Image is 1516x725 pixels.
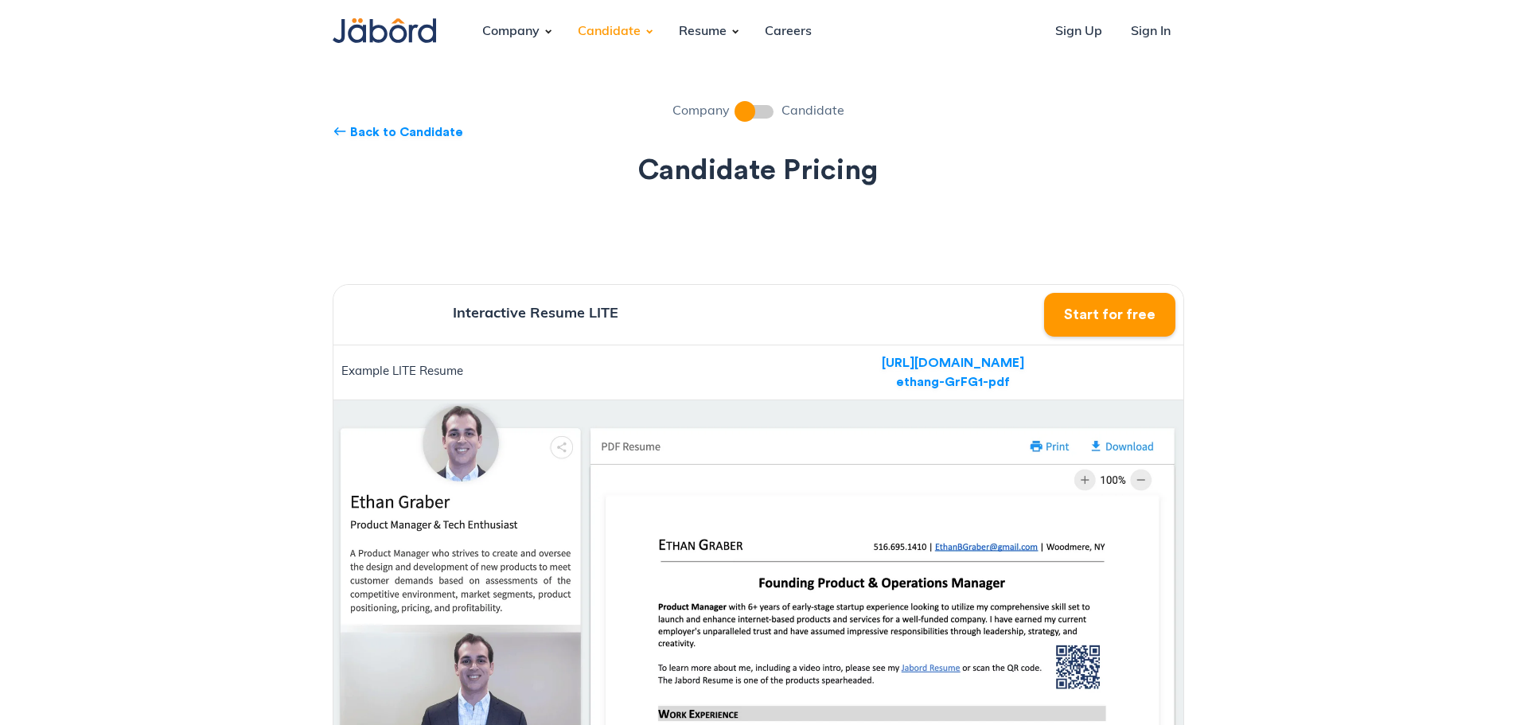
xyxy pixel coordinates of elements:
[341,364,719,382] h5: Example LITE Resume
[470,10,552,53] div: Company
[350,123,463,142] div: Back to Candidate
[1042,10,1115,53] a: Sign Up
[1118,10,1183,53] a: Sign In
[882,353,1024,392] div: [URL][DOMAIN_NAME] ethang-GrFG1-pdf
[882,353,1024,392] a: [URL][DOMAIN_NAME]ethang-GrFG1-pdf
[333,155,1184,187] h1: Candidate Pricing
[781,102,844,121] span: Candidate
[1044,293,1175,337] a: Start for free
[333,121,347,142] div: west
[333,121,1184,142] a: westBack to Candidate
[565,10,653,53] div: Candidate
[672,102,730,121] span: Company
[453,307,618,322] strong: Interactive Resume LITE
[752,10,824,53] a: Careers
[1064,306,1156,324] div: Start for free
[666,10,739,53] div: Resume
[333,18,436,43] img: Jabord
